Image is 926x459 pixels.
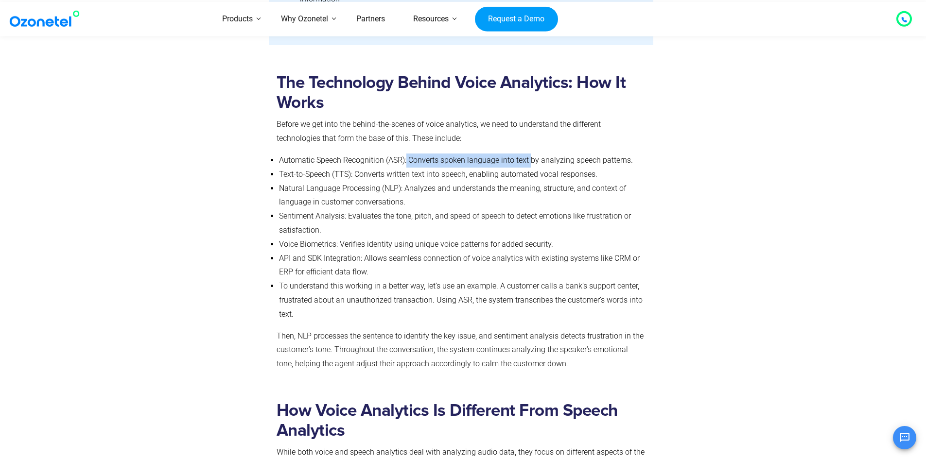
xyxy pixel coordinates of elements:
span: : Evaluates the tone, pitch, and speed of speech to detect emotions like frustration or satisfact... [279,211,631,235]
a: Resources [399,2,463,36]
strong: The Technology Behind Voice Analytics: How It Works [277,74,626,111]
span: : Allows seamless connection of voice analytics with existing systems like CRM or ERP for efficie... [279,254,640,277]
span: Sentiment Analysis [279,211,345,221]
span: : Converts written text into speech, enabling automated vocal responses. [351,170,597,179]
strong: How Voice Analytics Is Different From Speech Analytics [277,402,618,439]
span: Then, NLP processes the sentence to identify the key issue, and sentiment analysis detects frustr... [277,331,644,369]
span: API and SDK Integration [279,254,361,263]
span: Natural Language Processing (NLP) [279,184,401,193]
a: Partners [342,2,399,36]
span: Text-to-Speech (TTS) [279,170,351,179]
span: Before we get into the behind-the-scenes of voice analytics, we need to understand the different ... [277,119,601,143]
span: : Converts spoken language into text by analyzing speech patterns. [405,155,633,165]
a: Request a Demo [475,6,558,32]
span: Voice Biometrics [279,239,336,249]
span: To understand this working in a better way, let’s use an example. A customer calls a bank’s suppo... [279,281,643,319]
a: Products [208,2,267,36]
a: Why Ozonetel [267,2,342,36]
button: Open chat [893,426,916,449]
span: : Verifies identity using unique voice patterns for added security. [336,239,553,249]
span: Automatic Speech Recognition (ASR) [279,155,405,165]
span: : Analyzes and understands the meaning, structure, and context of language in customer conversati... [279,184,626,207]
